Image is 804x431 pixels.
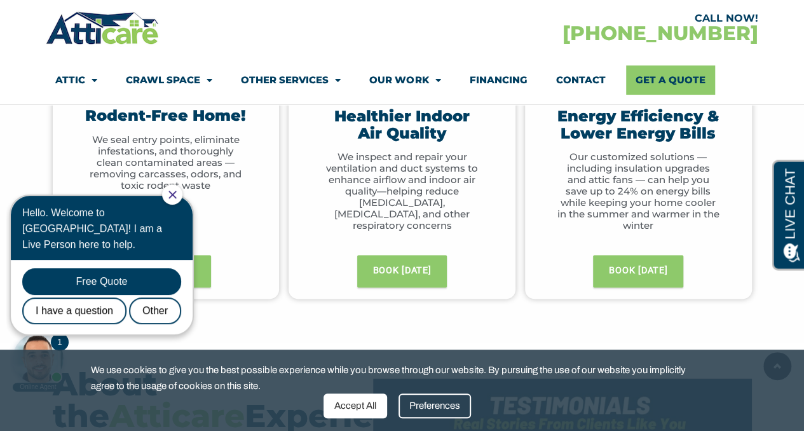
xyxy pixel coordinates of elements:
a: Crawl Space [126,65,212,95]
div: Preferences [399,393,471,418]
div: CALL NOW! [402,13,758,24]
div: Hello. Welcome to [GEOGRAPHIC_DATA]! I am a Live Person here to help. [16,22,175,69]
div: Accept All [324,393,387,418]
div: Online Agent [6,200,57,209]
h3: Energy Efficiency & Lower Energy Bills [557,108,720,142]
div: Free Quote [16,85,175,112]
div: Other [123,114,175,141]
p: Our customized solutions — including insulation upgrades and attic fans — can help you save up to... [557,151,720,231]
span: We use cookies to give you the best possible experience while you browse through our website. By ... [91,362,704,393]
a: Other Services [241,65,341,95]
a: Contact [555,65,605,95]
iframe: Chat Invitation [6,183,210,393]
a: Financing [469,65,527,95]
a: Attic [55,65,97,95]
span: Opens a chat window [32,10,103,26]
a: Get A Quote [626,65,715,95]
span: BOOK [DATE] [373,262,432,280]
nav: Menu [55,65,748,95]
a: Close Chat [162,8,170,16]
div: I have a question [16,114,120,141]
h3: Healthier Indoor Air Quality [320,108,484,142]
a: BOOK [DATE] [357,255,447,287]
p: We seal entry points, eliminate infestations, and thoroughly clean contaminated areas — removing ... [85,134,248,191]
h3: Rodent-Free Home! [85,107,248,124]
a: BOOK [DATE] [593,255,683,287]
a: Our Work [369,65,440,95]
span: BOOK [DATE] [609,262,667,280]
div: Close Chat [156,1,176,22]
p: We inspect and repair your ventilation and duct systems to enhance airflow and indoor air quality... [320,151,484,231]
